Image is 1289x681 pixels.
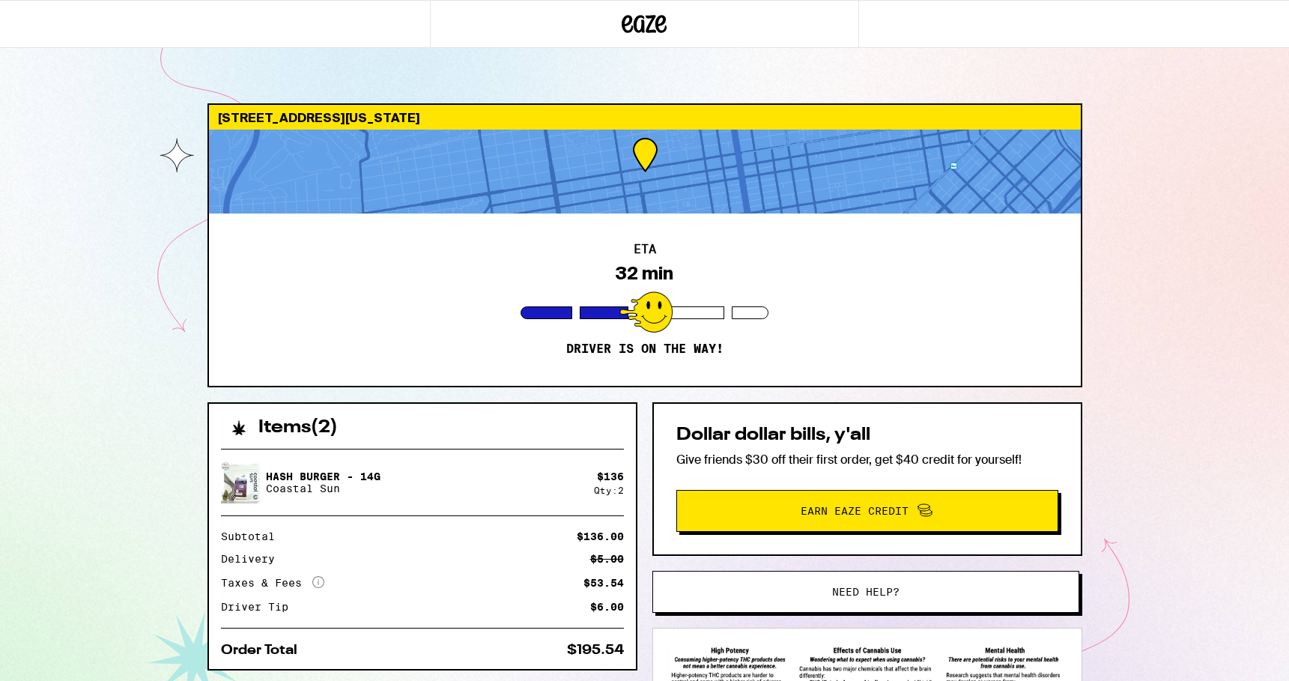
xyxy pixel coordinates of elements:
p: Driver is on the way! [566,342,724,357]
div: Subtotal [221,531,285,542]
div: $ 136 [597,470,624,482]
h2: Items ( 2 ) [258,419,338,437]
div: Delivery [221,554,285,564]
button: Earn Eaze Credit [676,490,1058,532]
div: $6.00 [590,602,624,612]
p: Hash Burger - 14g [266,470,380,482]
p: Coastal Sun [266,482,380,494]
div: $53.54 [583,578,624,588]
p: Give friends $30 off their first order, get $40 credit for yourself! [676,452,1058,467]
span: Earn Eaze Credit [801,506,909,516]
span: Need help? [832,587,900,597]
div: $136.00 [577,531,624,542]
div: 32 min [616,263,673,284]
div: Qty: 2 [594,485,624,495]
div: Driver Tip [221,602,299,612]
h2: Dollar dollar bills, y'all [676,426,1058,444]
div: $5.00 [590,554,624,564]
h2: ETA [634,243,656,255]
div: $195.54 [567,644,624,657]
div: [STREET_ADDRESS][US_STATE] [209,105,1081,130]
div: Order Total [221,644,308,657]
img: Hash Burger - 14g [221,461,263,503]
div: Taxes & Fees [221,576,324,590]
button: Need help? [652,571,1079,613]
